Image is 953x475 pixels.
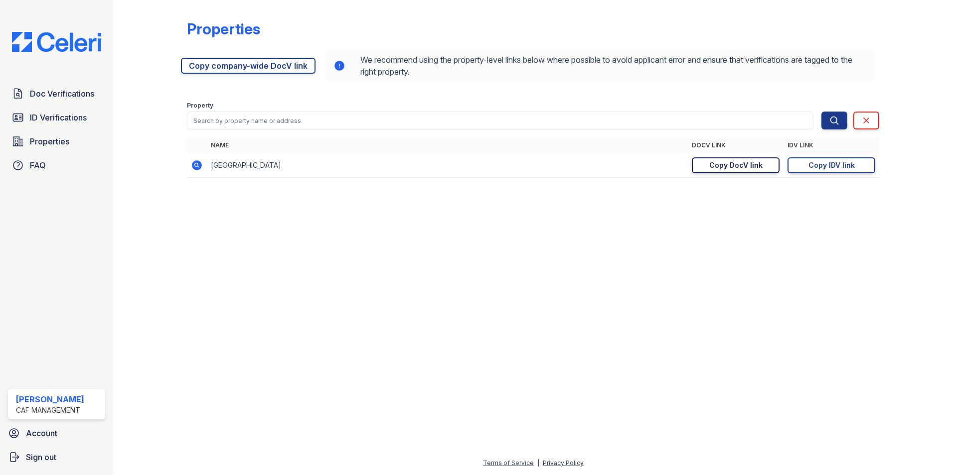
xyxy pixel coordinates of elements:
span: Doc Verifications [30,88,94,100]
a: Copy DocV link [692,157,780,173]
span: ID Verifications [30,112,87,123]
label: Property [187,102,213,110]
td: [GEOGRAPHIC_DATA] [207,153,688,178]
a: Copy company-wide DocV link [181,58,316,74]
div: [PERSON_NAME] [16,393,84,405]
div: Properties [187,20,260,38]
img: CE_Logo_Blue-a8612792a0a2168367f1c8372b55b34899dd931a85d93a1a3d3e32e68fde9ad4.png [4,32,109,52]
a: Sign out [4,447,109,467]
a: Terms of Service [483,459,534,467]
div: | [537,459,539,467]
th: DocV Link [688,137,784,153]
a: ID Verifications [8,108,105,127]
a: Doc Verifications [8,84,105,104]
a: FAQ [8,155,105,175]
div: We recommend using the property-level links below where possible to avoid applicant error and ens... [325,50,875,82]
th: IDV Link [784,137,879,153]
a: Properties [8,131,105,151]
span: Account [26,427,57,439]
a: Account [4,423,109,443]
span: Sign out [26,451,56,463]
span: Properties [30,135,69,147]
input: Search by property name or address [187,112,813,129]
a: Privacy Policy [543,459,584,467]
span: FAQ [30,159,46,171]
div: Copy DocV link [709,160,763,170]
a: Copy IDV link [788,157,875,173]
div: Copy IDV link [808,160,855,170]
div: CAF Management [16,405,84,415]
th: Name [207,137,688,153]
